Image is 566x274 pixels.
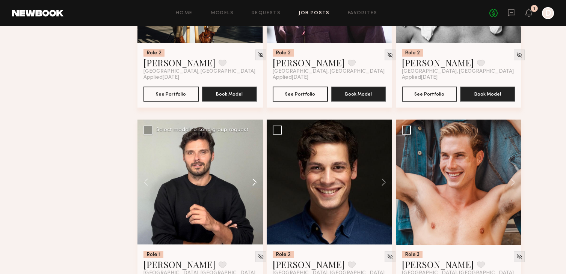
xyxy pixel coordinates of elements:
[252,11,281,16] a: Requests
[542,7,554,19] a: D
[402,69,514,75] span: [GEOGRAPHIC_DATA], [GEOGRAPHIC_DATA]
[331,87,386,102] button: Book Model
[143,49,165,57] div: Role 2
[273,75,386,81] div: Applied [DATE]
[143,57,216,69] a: [PERSON_NAME]
[402,49,423,57] div: Role 2
[176,11,193,16] a: Home
[143,69,255,75] span: [GEOGRAPHIC_DATA], [GEOGRAPHIC_DATA]
[402,87,457,102] button: See Portfolio
[143,75,257,81] div: Applied [DATE]
[273,258,345,270] a: [PERSON_NAME]
[331,90,386,97] a: Book Model
[402,75,515,81] div: Applied [DATE]
[273,57,345,69] a: [PERSON_NAME]
[143,258,216,270] a: [PERSON_NAME]
[460,90,515,97] a: Book Model
[273,87,328,102] button: See Portfolio
[387,253,393,260] img: Unhide Model
[348,11,377,16] a: Favorites
[202,87,257,102] button: Book Model
[516,52,522,58] img: Unhide Model
[533,7,535,11] div: 1
[273,49,294,57] div: Role 2
[299,11,330,16] a: Job Posts
[143,87,199,102] button: See Portfolio
[402,57,474,69] a: [PERSON_NAME]
[143,251,163,258] div: Role 1
[258,52,264,58] img: Unhide Model
[460,87,515,102] button: Book Model
[402,251,423,258] div: Role 3
[273,69,385,75] span: [GEOGRAPHIC_DATA], [GEOGRAPHIC_DATA]
[387,52,393,58] img: Unhide Model
[258,253,264,260] img: Unhide Model
[273,251,294,258] div: Role 2
[202,90,257,97] a: Book Model
[156,127,249,133] div: Select model to send group request
[211,11,234,16] a: Models
[402,258,474,270] a: [PERSON_NAME]
[516,253,522,260] img: Unhide Model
